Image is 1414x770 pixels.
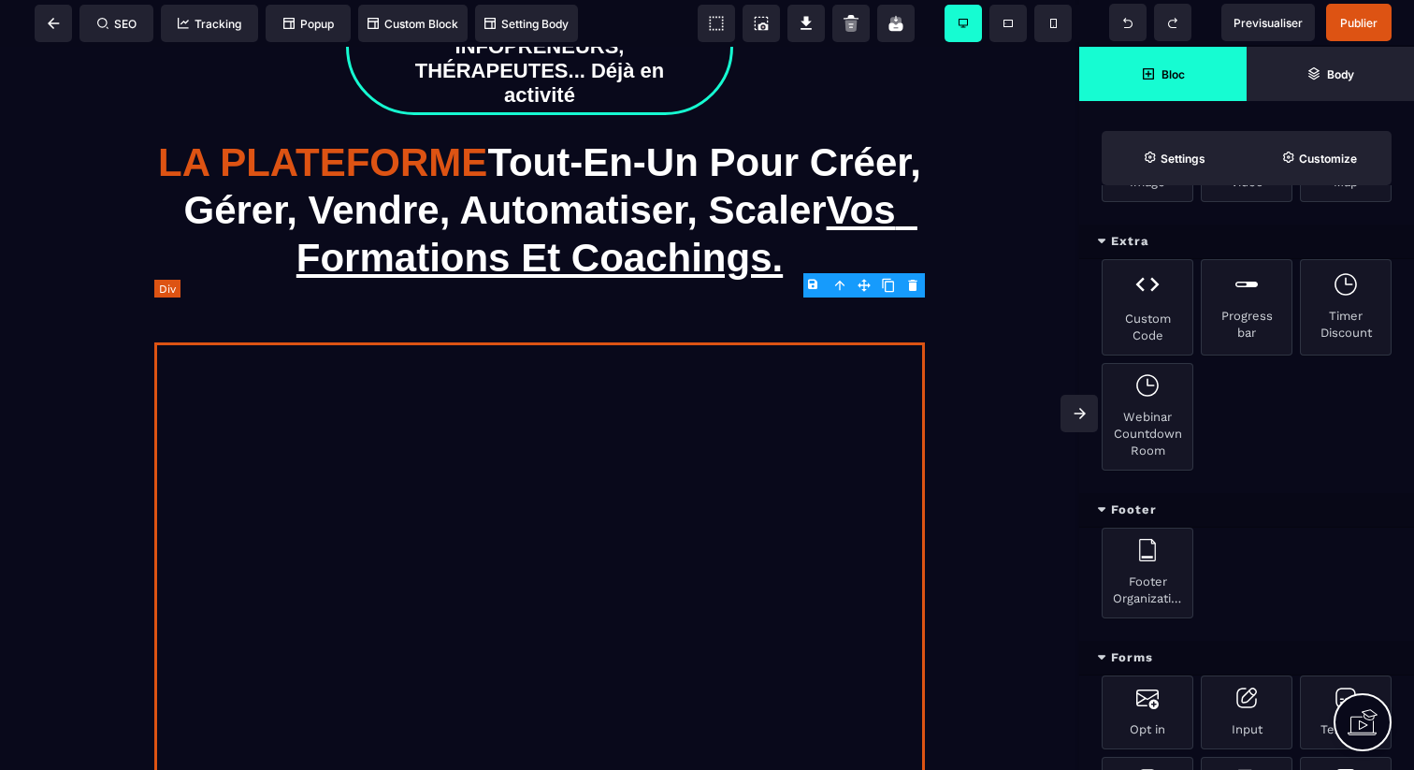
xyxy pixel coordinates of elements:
div: Footer Organization [1102,528,1193,618]
div: Input [1201,676,1292,749]
strong: Customize [1299,152,1357,166]
span: LA PLATEFORME [158,94,487,138]
span: Open Style Manager [1247,131,1392,185]
div: Webinar Countdown Room [1102,363,1193,471]
div: Footer [1079,493,1414,528]
span: Settings [1102,131,1247,185]
div: Progress bar [1201,259,1292,356]
span: Open Blocks [1079,47,1247,101]
span: Setting Body [484,17,569,31]
span: Screenshot [743,5,780,42]
strong: Body [1327,67,1354,81]
span: Open Layer Manager [1247,47,1414,101]
span: SEO [97,17,137,31]
span: Tracking [178,17,241,31]
h1: Tout-En-Un Pour Créer, Gérer, Vendre, Automatiser, Scaler [140,82,939,244]
span: Vos Formations Et Coachings. [296,141,917,233]
strong: Settings [1161,152,1205,166]
div: Forms [1079,641,1414,676]
span: Popup [283,17,334,31]
div: Extra [1079,225,1414,259]
span: Previsualiser [1234,16,1303,30]
strong: Bloc [1161,67,1185,81]
span: View components [698,5,735,42]
div: Custom Code [1102,259,1193,356]
div: Opt in [1102,676,1193,749]
div: Timer Discount [1300,259,1392,356]
span: Publier [1340,16,1378,30]
span: Custom Block [368,17,458,31]
div: Textarea [1300,676,1392,749]
span: Preview [1221,4,1315,41]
